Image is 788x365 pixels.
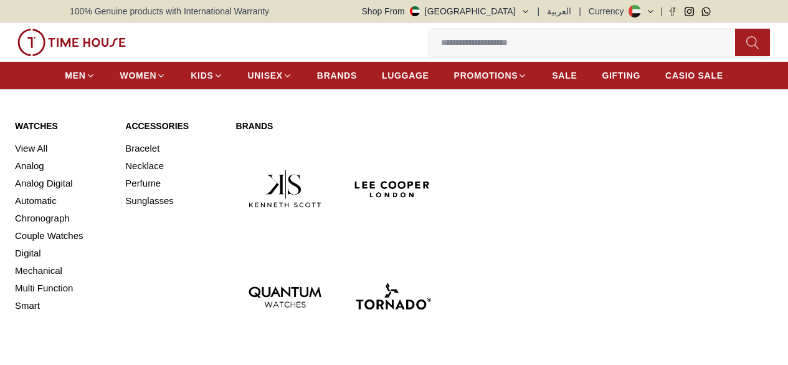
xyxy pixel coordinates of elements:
button: Shop From[GEOGRAPHIC_DATA] [362,5,530,17]
img: United Arab Emirates [410,6,420,16]
a: UNISEX [248,64,292,87]
a: Automatic [15,192,110,210]
span: 100% Genuine products with International Warranty [70,5,269,17]
span: WOMEN [120,69,157,82]
a: KIDS [191,64,222,87]
span: MEN [65,69,85,82]
a: Couple Watches [15,227,110,245]
a: Watches [15,120,110,132]
a: GIFTING [602,64,640,87]
span: SALE [552,69,577,82]
a: Multi Function [15,280,110,297]
span: KIDS [191,69,213,82]
a: Analog [15,157,110,175]
a: Mechanical [15,262,110,280]
span: CASIO SALE [665,69,723,82]
span: | [538,5,540,17]
img: Lee Cooper [344,140,442,238]
a: PROMOTIONS [454,64,528,87]
a: MEN [65,64,95,87]
a: CASIO SALE [665,64,723,87]
a: Chronograph [15,210,110,227]
a: Analog Digital [15,175,110,192]
span: | [579,5,581,17]
a: LUGGAGE [382,64,429,87]
a: Perfume [125,175,221,192]
span: BRANDS [317,69,357,82]
a: SALE [552,64,577,87]
a: Whatsapp [701,7,711,16]
img: ... [17,29,126,56]
span: GIFTING [602,69,640,82]
a: Sunglasses [125,192,221,210]
a: View All [15,140,110,157]
img: Quantum [236,248,334,346]
a: Brands [236,120,442,132]
span: UNISEX [248,69,283,82]
button: العربية [547,5,571,17]
span: PROMOTIONS [454,69,518,82]
img: Tornado [344,248,442,346]
div: Currency [589,5,629,17]
a: BRANDS [317,64,357,87]
a: Necklace [125,157,221,175]
a: Accessories [125,120,221,132]
a: WOMEN [120,64,166,87]
a: Facebook [668,7,677,16]
a: Bracelet [125,140,221,157]
img: Kenneth Scott [236,140,334,238]
a: Digital [15,245,110,262]
a: Smart [15,297,110,314]
span: | [660,5,663,17]
a: Instagram [685,7,694,16]
span: LUGGAGE [382,69,429,82]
